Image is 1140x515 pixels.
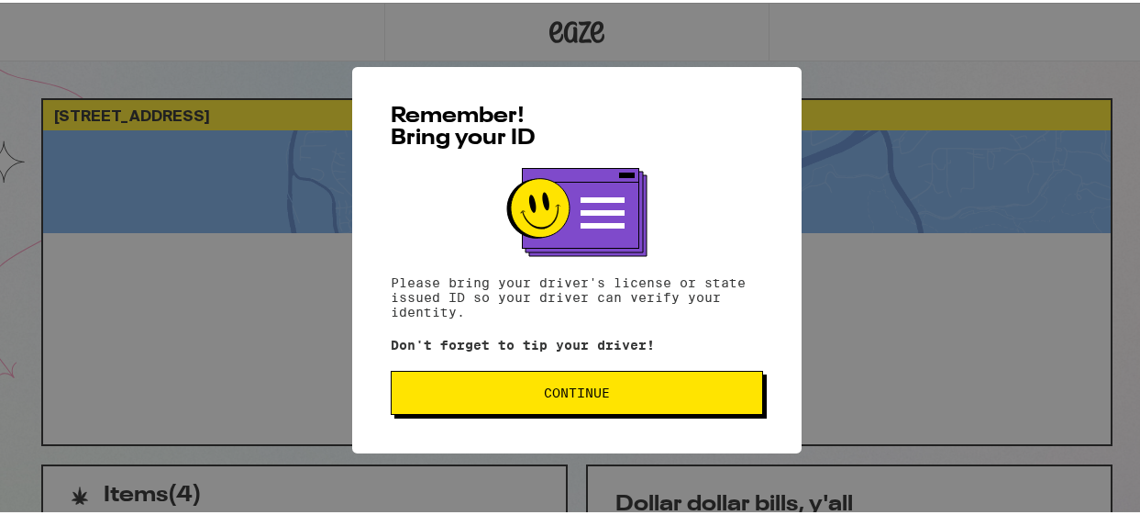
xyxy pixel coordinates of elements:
[391,368,763,412] button: Continue
[544,384,610,397] span: Continue
[11,13,132,28] span: Hi. Need any help?
[391,335,763,350] p: Don't forget to tip your driver!
[391,273,763,317] p: Please bring your driver's license or state issued ID so your driver can verify your identity.
[391,103,536,147] span: Remember! Bring your ID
